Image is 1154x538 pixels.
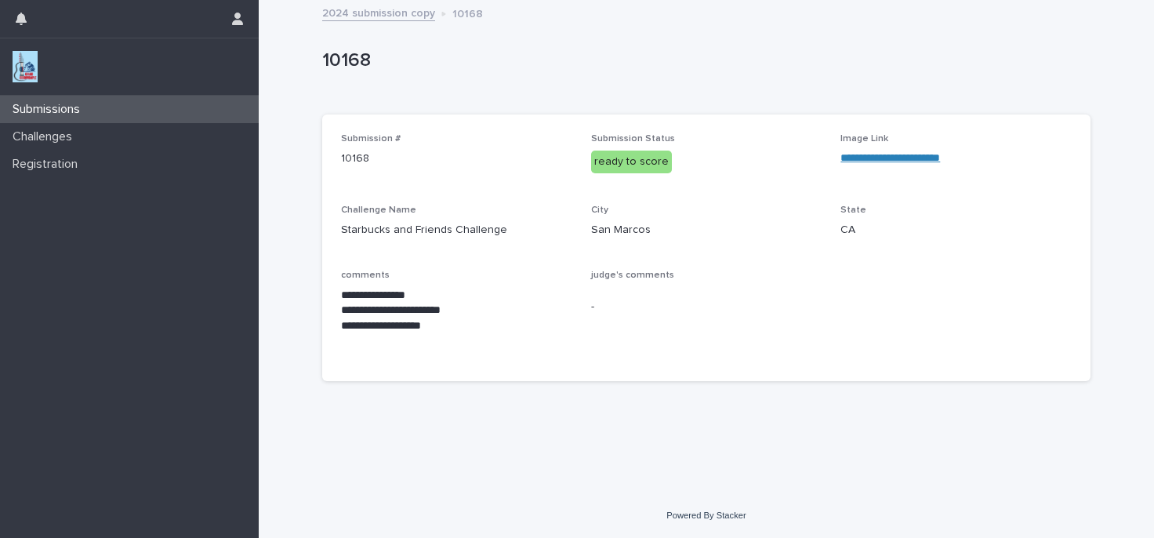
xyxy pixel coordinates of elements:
img: jxsLJbdS1eYBI7rVAS4p [13,51,38,82]
p: CA [840,222,1072,238]
span: Challenge Name [341,205,416,215]
span: State [840,205,866,215]
p: Challenges [6,129,85,144]
p: - [591,299,822,315]
span: City [591,205,608,215]
div: ready to score [591,151,672,173]
span: Image Link [840,134,888,144]
span: Submission # [341,134,401,144]
a: 2024 submission copy [322,3,435,21]
a: Powered By Stacker [666,511,746,520]
span: judge's comments [591,271,674,280]
p: San Marcos [591,222,822,238]
span: Submission Status [591,134,675,144]
p: 10168 [322,49,1084,72]
p: 10168 [341,151,572,167]
p: Registration [6,157,90,172]
p: 10168 [452,4,483,21]
p: Submissions [6,102,93,117]
p: Starbucks and Friends Challenge [341,222,572,238]
span: comments [341,271,390,280]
